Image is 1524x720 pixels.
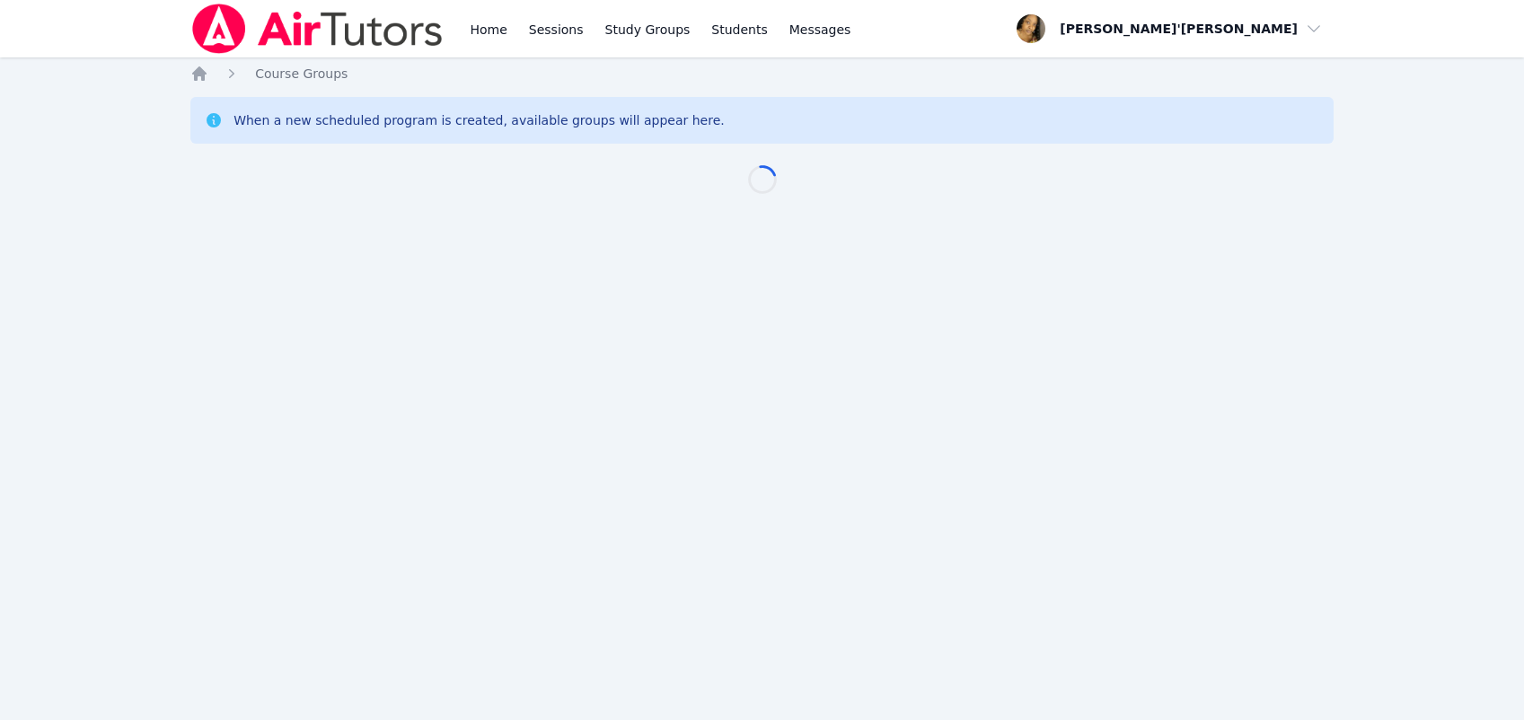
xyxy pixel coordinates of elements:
[233,111,725,129] div: When a new scheduled program is created, available groups will appear here.
[255,66,348,81] span: Course Groups
[255,65,348,83] a: Course Groups
[789,21,851,39] span: Messages
[190,65,1334,83] nav: Breadcrumb
[190,4,445,54] img: Air Tutors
